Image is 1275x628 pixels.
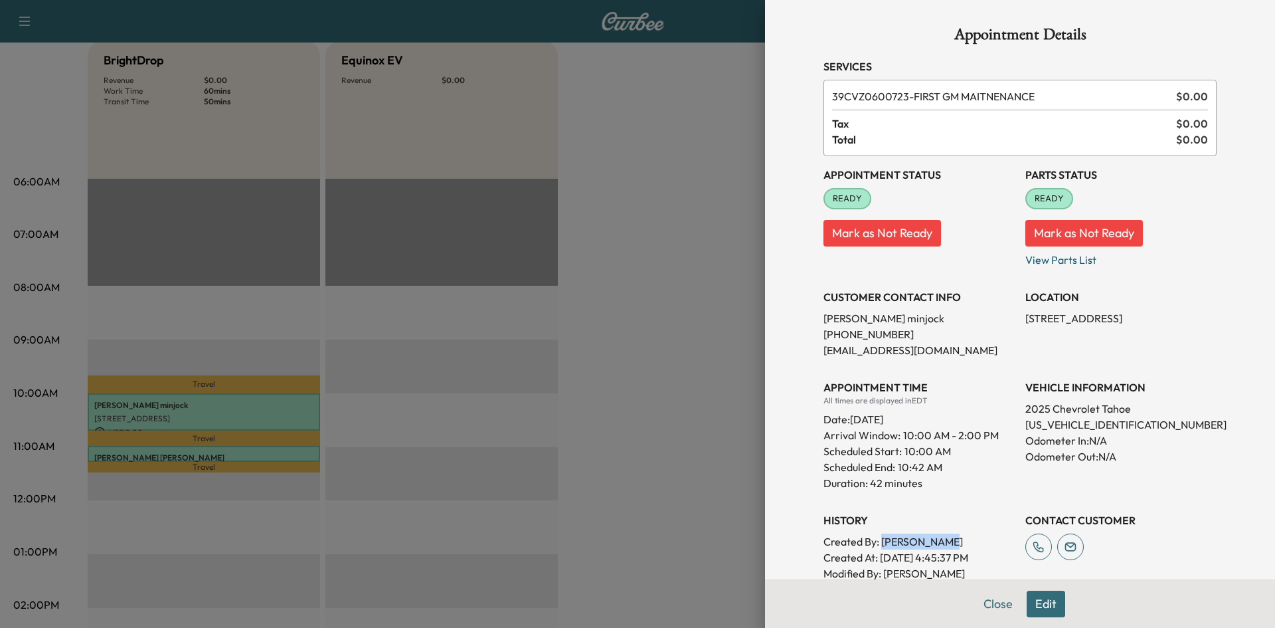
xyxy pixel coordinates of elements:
[1025,379,1217,395] h3: VEHICLE INFORMATION
[823,58,1217,74] h3: Services
[1176,88,1208,104] span: $ 0.00
[1027,192,1072,205] span: READY
[823,427,1015,443] p: Arrival Window:
[825,192,870,205] span: READY
[1025,167,1217,183] h3: Parts Status
[823,459,895,475] p: Scheduled End:
[823,379,1015,395] h3: APPOINTMENT TIME
[823,167,1015,183] h3: Appointment Status
[823,342,1015,358] p: [EMAIL_ADDRESS][DOMAIN_NAME]
[823,512,1015,528] h3: History
[823,395,1015,406] div: All times are displayed in EDT
[823,289,1015,305] h3: CUSTOMER CONTACT INFO
[823,475,1015,491] p: Duration: 42 minutes
[823,220,941,247] button: Mark as Not Ready
[1025,433,1217,449] p: Odometer In: N/A
[1025,289,1217,305] h3: LOCATION
[1025,220,1143,247] button: Mark as Not Ready
[832,132,1176,148] span: Total
[1025,310,1217,326] p: [STREET_ADDRESS]
[823,550,1015,566] p: Created At : [DATE] 4:45:37 PM
[1027,591,1065,617] button: Edit
[1025,512,1217,528] h3: CONTACT CUSTOMER
[903,427,999,443] span: 10:00 AM - 2:00 PM
[823,406,1015,427] div: Date: [DATE]
[832,116,1176,132] span: Tax
[1025,247,1217,268] p: View Parts List
[823,566,1015,581] p: Modified By : [PERSON_NAME]
[898,459,942,475] p: 10:42 AM
[823,443,902,459] p: Scheduled Start:
[1176,132,1208,148] span: $ 0.00
[823,534,1015,550] p: Created By : [PERSON_NAME]
[1025,401,1217,417] p: 2025 Chevrolet Tahoe
[832,88,1171,104] span: FIRST GM MAITNENANCE
[1025,449,1217,465] p: Odometer Out: N/A
[904,443,951,459] p: 10:00 AM
[823,326,1015,342] p: [PHONE_NUMBER]
[975,591,1021,617] button: Close
[823,27,1217,48] h1: Appointment Details
[1025,417,1217,433] p: [US_VEHICLE_IDENTIFICATION_NUMBER]
[1176,116,1208,132] span: $ 0.00
[823,310,1015,326] p: [PERSON_NAME] minjock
